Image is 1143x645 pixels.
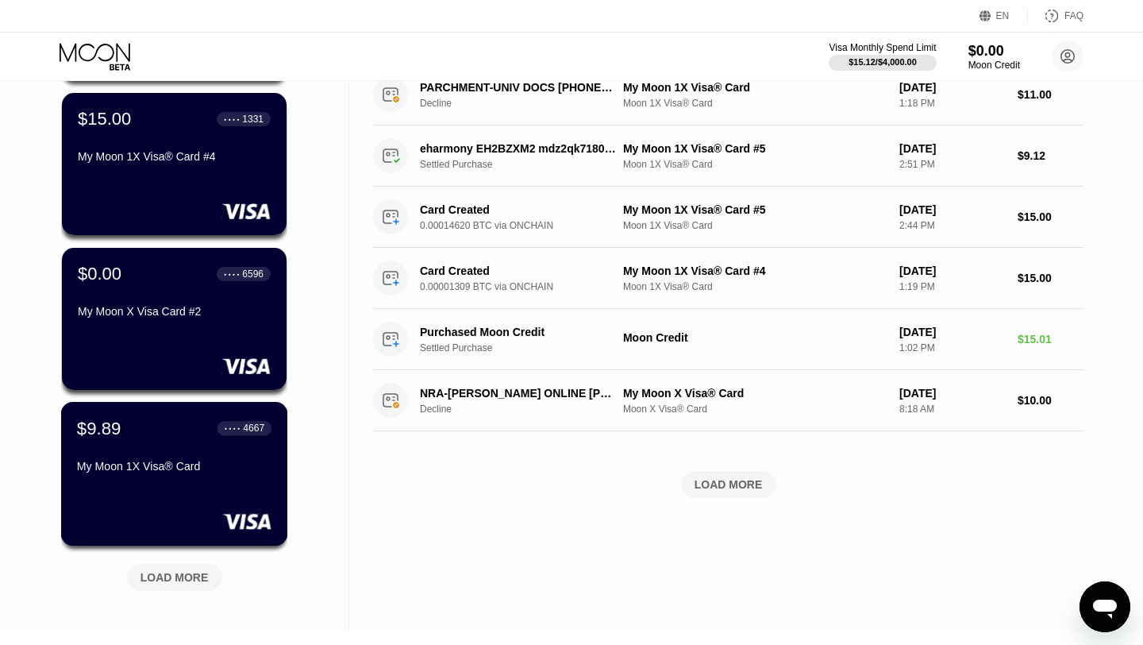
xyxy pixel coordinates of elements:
[373,248,1083,309] div: Card Created0.00001309 BTC via ONCHAINMy Moon 1X Visa® Card #4Moon 1X Visa® Card[DATE]1:19 PM$15.00
[623,220,887,231] div: Moon 1X Visa® Card
[373,309,1083,370] div: Purchased Moon CreditSettled PurchaseMoon Credit[DATE]1:02 PM$15.01
[979,8,1028,24] div: EN
[115,558,234,591] div: LOAD MORE
[899,342,1005,353] div: 1:02 PM
[623,159,887,170] div: Moon 1X Visa® Card
[968,60,1020,71] div: Moon Credit
[78,305,271,318] div: My Moon X Visa Card #2
[623,203,887,216] div: My Moon 1X Visa® Card #5
[78,109,131,129] div: $15.00
[373,126,1083,187] div: eharmony EH2BZXM2 mdz2qk71800623801 AUSettled PurchaseMy Moon 1X Visa® Card #5Moon 1X Visa® Card[...
[899,281,1005,292] div: 1:19 PM
[899,404,1005,415] div: 8:18 AM
[62,403,287,545] div: $9.89● ● ● ●4667My Moon 1X Visa® Card
[1018,333,1083,346] div: $15.01
[420,326,618,338] div: Purchased Moon Credit
[968,43,1020,71] div: $0.00Moon Credit
[373,64,1083,126] div: PARCHMENT-UNIV DOCS [PHONE_NUMBER] USDeclineMy Moon 1X Visa® CardMoon 1X Visa® Card[DATE]1:18 PM$...
[623,281,887,292] div: Moon 1X Visa® Card
[420,387,618,400] div: NRA-[PERSON_NAME] ONLINE [PHONE_NUMBER] US
[373,471,1083,498] div: LOAD MORE
[420,404,633,415] div: Decline
[899,326,1005,338] div: [DATE]
[1079,581,1130,632] iframe: Button to launch messaging window
[78,264,121,284] div: $0.00
[899,265,1005,277] div: [DATE]
[899,98,1005,109] div: 1:18 PM
[1064,10,1083,21] div: FAQ
[1018,210,1083,223] div: $15.00
[373,370,1083,431] div: NRA-[PERSON_NAME] ONLINE [PHONE_NUMBER] USDeclineMy Moon X Visa® CardMoon X Visa® Card[DATE]8:18 ...
[224,117,240,122] div: ● ● ● ●
[996,10,1010,21] div: EN
[420,142,618,155] div: eharmony EH2BZXM2 mdz2qk71800623801 AU
[623,81,887,94] div: My Moon 1X Visa® Card
[420,281,633,292] div: 0.00001309 BTC via ONCHAIN
[623,331,887,344] div: Moon Credit
[62,248,287,390] div: $0.00● ● ● ●6596My Moon X Visa Card #2
[899,159,1005,170] div: 2:51 PM
[623,98,887,109] div: Moon 1X Visa® Card
[849,57,917,67] div: $15.12 / $4,000.00
[1028,8,1083,24] div: FAQ
[968,43,1020,60] div: $0.00
[899,220,1005,231] div: 2:44 PM
[140,570,209,585] div: LOAD MORE
[899,142,1005,155] div: [DATE]
[899,81,1005,94] div: [DATE]
[899,203,1005,216] div: [DATE]
[623,387,887,400] div: My Moon X Visa® Card
[224,272,240,276] div: ● ● ● ●
[420,342,633,353] div: Settled Purchase
[829,42,936,53] div: Visa Monthly Spend Limit
[420,220,633,231] div: 0.00014620 BTC via ONCHAIN
[899,387,1005,400] div: [DATE]
[829,42,936,71] div: Visa Monthly Spend Limit$15.12/$4,000.00
[623,142,887,155] div: My Moon 1X Visa® Card #5
[62,93,287,235] div: $15.00● ● ● ●1331My Moon 1X Visa® Card #4
[1018,149,1083,162] div: $9.12
[420,81,618,94] div: PARCHMENT-UNIV DOCS [PHONE_NUMBER] US
[623,404,887,415] div: Moon X Visa® Card
[1018,272,1083,284] div: $15.00
[225,426,241,431] div: ● ● ● ●
[623,265,887,277] div: My Moon 1X Visa® Card #4
[373,187,1083,248] div: Card Created0.00014620 BTC via ONCHAINMy Moon 1X Visa® Card #5Moon 1X Visa® Card[DATE]2:44 PM$15.00
[243,423,264,434] div: 4667
[77,460,271,473] div: My Moon 1X Visa® Card
[695,477,763,492] div: LOAD MORE
[1018,88,1083,101] div: $11.00
[242,268,264,280] div: 6596
[242,114,264,125] div: 1331
[420,203,618,216] div: Card Created
[77,418,121,438] div: $9.89
[420,159,633,170] div: Settled Purchase
[420,98,633,109] div: Decline
[78,150,271,163] div: My Moon 1X Visa® Card #4
[420,265,618,277] div: Card Created
[1018,394,1083,407] div: $10.00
